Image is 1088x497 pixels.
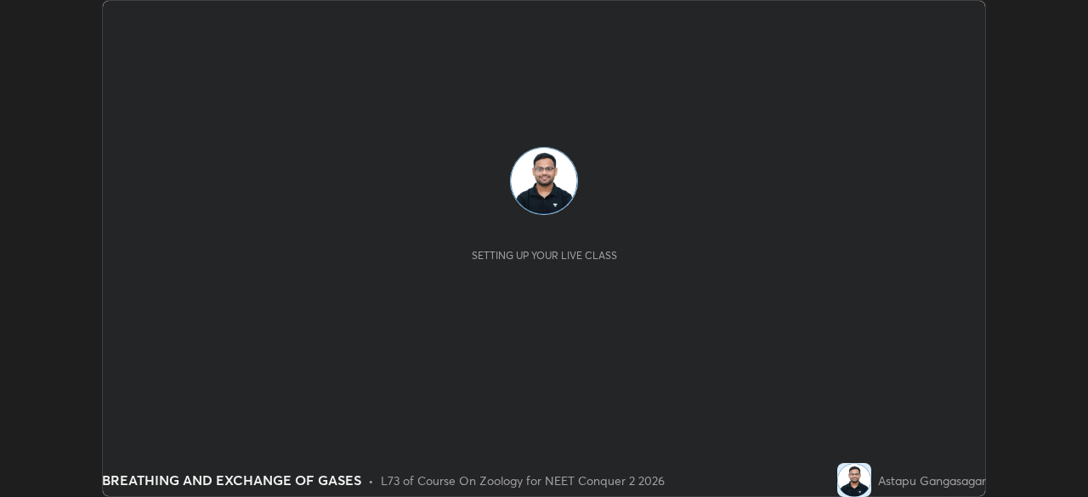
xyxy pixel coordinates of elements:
img: d1b7a413427d42e489de1ed330548ff1.jpg [837,463,871,497]
div: BREATHING AND EXCHANGE OF GASES [102,470,361,490]
div: Astapu Gangasagar [878,472,986,489]
div: L73 of Course On Zoology for NEET Conquer 2 2026 [381,472,665,489]
img: d1b7a413427d42e489de1ed330548ff1.jpg [510,147,578,215]
div: Setting up your live class [472,249,617,262]
div: • [368,472,374,489]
